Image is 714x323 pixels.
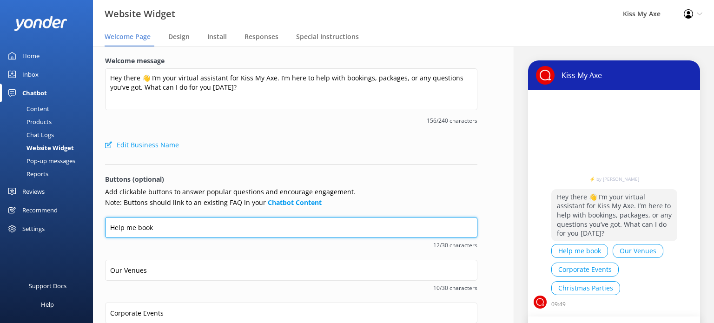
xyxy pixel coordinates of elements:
span: Special Instructions [296,32,359,41]
div: Reports [6,167,48,180]
h3: Website Widget [105,7,175,21]
a: Products [6,115,93,128]
div: Chat Logs [6,128,54,141]
a: Content [6,102,93,115]
div: Inbox [22,65,39,84]
input: Button 2 [105,260,477,281]
span: Welcome Page [105,32,151,41]
div: Website Widget [6,141,74,154]
button: Christmas Parties [551,281,620,295]
div: Products [6,115,52,128]
div: Pop-up messages [6,154,75,167]
button: Our Venues [613,244,663,258]
a: Chatbot Content [268,198,322,207]
button: Corporate Events [551,263,619,277]
div: Home [22,46,40,65]
p: Buttons (optional) [105,174,477,185]
span: Install [207,32,227,41]
span: 12/30 characters [105,241,477,250]
p: Hey there 👋 I’m your virtual assistant for Kiss My Axe. I’m here to help with bookings, packages,... [551,189,677,241]
div: Settings [22,219,45,238]
span: Design [168,32,190,41]
a: Reports [6,167,93,180]
div: Chatbot [22,84,47,102]
div: Help [41,295,54,314]
span: 10/30 characters [105,283,477,292]
textarea: Hey there 👋 I’m your virtual assistant for Kiss My Axe. I’m here to help with bookings, packages,... [105,68,477,110]
button: Edit Business Name [105,136,179,154]
span: 156/240 characters [105,116,477,125]
p: Kiss My Axe [555,70,602,80]
p: 09:49 [551,300,566,309]
a: ⚡ by [PERSON_NAME] [551,177,677,181]
a: Chat Logs [6,128,93,141]
span: Responses [245,32,278,41]
input: Button 1 [105,217,477,238]
div: Support Docs [29,277,66,295]
div: Recommend [22,201,58,219]
button: Help me book [551,244,608,258]
a: Pop-up messages [6,154,93,167]
div: Reviews [22,182,45,201]
label: Welcome message [105,56,477,66]
img: yonder-white-logo.png [14,16,67,31]
p: Add clickable buttons to answer popular questions and encourage engagement. Note: Buttons should ... [105,187,477,208]
a: Website Widget [6,141,93,154]
div: Content [6,102,49,115]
